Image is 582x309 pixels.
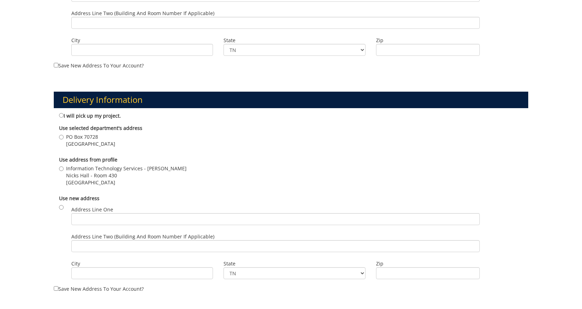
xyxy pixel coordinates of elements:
input: Zip [376,44,480,56]
span: Nicks Hall - Room 430 [66,172,187,179]
input: City [71,44,213,56]
label: State [224,37,365,44]
input: Information Technology Services - [PERSON_NAME] Nicks Hall - Room 430 [GEOGRAPHIC_DATA] [59,166,64,171]
h3: Delivery Information [54,92,528,108]
input: Zip [376,267,480,279]
label: Address Line Two (Building and Room Number if applicable) [71,233,480,252]
b: Use new address [59,195,99,202]
label: City [71,260,213,267]
input: I will pick up my project. [59,113,64,118]
label: Zip [376,37,480,44]
label: Zip [376,260,480,267]
span: [GEOGRAPHIC_DATA] [66,179,187,186]
input: Save new address to your account? [54,63,58,67]
input: City [71,267,213,279]
label: Address Line One [71,206,480,225]
span: [GEOGRAPHIC_DATA] [66,140,115,147]
span: PO Box 70728 [66,133,115,140]
b: Use selected department's address [59,125,142,131]
b: Use address from profile [59,156,117,163]
label: I will pick up my project. [59,112,121,119]
input: Address Line Two (Building and Room Number if applicable) [71,240,480,252]
input: Address Line Two (Building and Room Number if applicable) [71,17,480,29]
input: PO Box 70728 [GEOGRAPHIC_DATA] [59,135,64,139]
input: Save new address to your account? [54,286,58,291]
label: Address Line Two (Building and Room Number if applicable) [71,10,480,29]
label: City [71,37,213,44]
label: State [224,260,365,267]
span: Information Technology Services - [PERSON_NAME] [66,165,187,172]
input: Address Line One [71,213,480,225]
